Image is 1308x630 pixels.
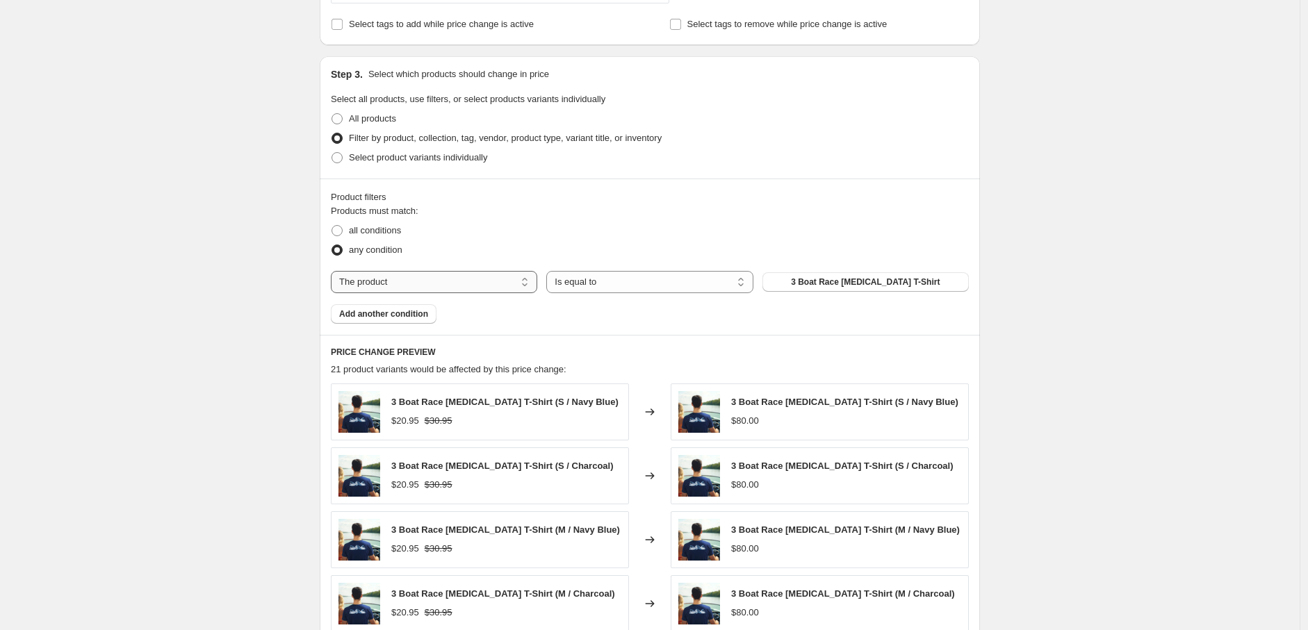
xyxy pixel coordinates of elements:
span: 21 product variants would be affected by this price change: [331,364,566,374]
strike: $30.95 [425,414,452,428]
span: 3 Boat Race [MEDICAL_DATA] T-Shirt (M / Charcoal) [731,588,955,599]
p: Select which products should change in price [368,67,549,81]
div: $80.00 [731,478,759,492]
div: $20.95 [391,606,419,620]
span: Select tags to add while price change is active [349,19,534,29]
span: Select tags to remove while price change is active [687,19,888,29]
span: 3 Boat Race [MEDICAL_DATA] T-Shirt [791,276,940,288]
strike: $30.95 [425,606,452,620]
span: Select all products, use filters, or select products variants individually [331,94,605,104]
span: all conditions [349,225,401,235]
img: 3boatracemodelonwater_80x.jpg [678,519,720,561]
span: Filter by product, collection, tag, vendor, product type, variant title, or inventory [349,133,662,143]
div: $80.00 [731,414,759,428]
div: $20.95 [391,478,419,492]
h2: Step 3. [331,67,363,81]
span: 3 Boat Race [MEDICAL_DATA] T-Shirt (S / Charcoal) [391,461,614,471]
div: $20.95 [391,414,419,428]
span: 3 Boat Race [MEDICAL_DATA] T-Shirt (S / Navy Blue) [391,397,619,407]
div: $20.95 [391,542,419,556]
span: Products must match: [331,206,418,216]
span: 3 Boat Race [MEDICAL_DATA] T-Shirt (M / Charcoal) [391,588,615,599]
img: 3boatracemodelonwater_80x.jpg [678,583,720,624]
div: Product filters [331,190,969,204]
span: Add another condition [339,308,428,320]
strike: $30.95 [425,478,452,492]
span: any condition [349,244,402,255]
span: 3 Boat Race [MEDICAL_DATA] T-Shirt (S / Navy Blue) [731,397,958,407]
span: 3 Boat Race [MEDICAL_DATA] T-Shirt (M / Navy Blue) [731,524,960,535]
h6: PRICE CHANGE PREVIEW [331,347,969,358]
button: 3 Boat Race Boating T-Shirt [762,272,969,292]
span: 3 Boat Race [MEDICAL_DATA] T-Shirt (S / Charcoal) [731,461,954,471]
button: Add another condition [331,304,436,324]
div: $80.00 [731,542,759,556]
strike: $30.95 [425,542,452,556]
img: 3boatracemodelonwater_80x.jpg [338,519,380,561]
img: 3boatracemodelonwater_80x.jpg [338,583,380,624]
img: 3boatracemodelonwater_80x.jpg [338,455,380,497]
div: $80.00 [731,606,759,620]
img: 3boatracemodelonwater_80x.jpg [678,391,720,433]
span: 3 Boat Race [MEDICAL_DATA] T-Shirt (M / Navy Blue) [391,524,620,535]
img: 3boatracemodelonwater_80x.jpg [338,391,380,433]
img: 3boatracemodelonwater_80x.jpg [678,455,720,497]
span: All products [349,113,396,124]
span: Select product variants individually [349,152,487,163]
